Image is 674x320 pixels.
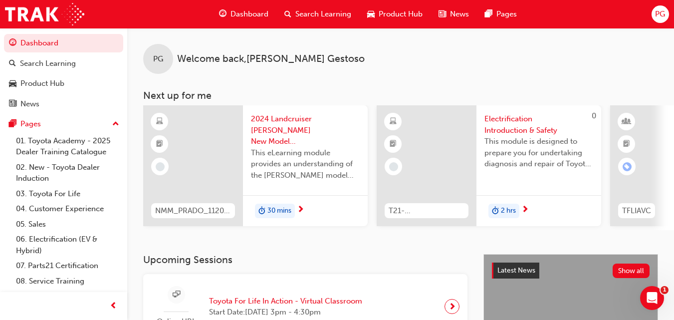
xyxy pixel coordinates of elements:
[155,205,231,217] span: NMM_PRADO_112024_MODULE_1
[9,39,16,48] span: guage-icon
[230,8,268,20] span: Dashboard
[652,5,669,23] button: PG
[5,3,84,25] img: Trak
[4,115,123,133] button: Pages
[4,54,123,73] a: Search Learning
[12,133,123,160] a: 01. Toyota Academy - 2025 Dealer Training Catalogue
[267,205,291,217] span: 30 mins
[9,79,16,88] span: car-icon
[12,160,123,186] a: 02. New - Toyota Dealer Induction
[439,8,446,20] span: news-icon
[359,4,431,24] a: car-iconProduct Hub
[211,4,276,24] a: guage-iconDashboard
[4,34,123,52] a: Dashboard
[156,115,163,128] span: learningResourceType_ELEARNING-icon
[12,232,123,258] a: 06. Electrification (EV & Hybrid)
[389,162,398,171] span: learningRecordVerb_NONE-icon
[20,58,76,69] div: Search Learning
[219,8,226,20] span: guage-icon
[12,186,123,202] a: 03. Toyota For Life
[12,217,123,232] a: 05. Sales
[623,138,630,151] span: booktick-icon
[485,8,492,20] span: pages-icon
[661,286,669,294] span: 1
[655,8,665,20] span: PG
[112,118,119,131] span: up-icon
[4,95,123,113] a: News
[127,90,674,101] h3: Next up for me
[379,8,423,20] span: Product Hub
[209,296,362,307] span: Toyota For Life In Action - Virtual Classroom
[258,205,265,218] span: duration-icon
[501,205,516,217] span: 2 hrs
[4,32,123,115] button: DashboardSearch LearningProduct HubNews
[20,78,64,89] div: Product Hub
[389,205,464,217] span: T21-FOD_HVIS_PREREQ
[251,147,360,181] span: This eLearning module provides an understanding of the [PERSON_NAME] model line-up and its Katash...
[12,201,123,217] a: 04. Customer Experience
[484,113,593,136] span: Electrification Introduction & Safety
[496,8,517,20] span: Pages
[295,8,351,20] span: Search Learning
[390,115,397,128] span: learningResourceType_ELEARNING-icon
[156,138,163,151] span: booktick-icon
[173,289,180,301] span: sessionType_ONLINE_URL-icon
[9,100,16,109] span: news-icon
[497,266,535,275] span: Latest News
[390,138,397,151] span: booktick-icon
[4,74,123,93] a: Product Hub
[12,258,123,274] a: 07. Parts21 Certification
[492,205,499,218] span: duration-icon
[12,289,123,304] a: 09. Technical Training
[177,53,365,65] span: Welcome back , [PERSON_NAME] Gestoso
[613,264,650,278] button: Show all
[592,111,596,120] span: 0
[12,274,123,289] a: 08. Service Training
[450,8,469,20] span: News
[449,300,456,314] span: next-icon
[492,263,650,279] a: Latest NewsShow all
[209,307,362,318] span: Start Date: [DATE] 3pm - 4:30pm
[623,115,630,128] span: learningResourceType_INSTRUCTOR_LED-icon
[367,8,375,20] span: car-icon
[431,4,477,24] a: news-iconNews
[143,254,467,266] h3: Upcoming Sessions
[156,162,165,171] span: learningRecordVerb_NONE-icon
[20,118,41,130] div: Pages
[521,206,529,215] span: next-icon
[110,300,117,313] span: prev-icon
[284,8,291,20] span: search-icon
[622,205,651,217] span: TFLIAVC
[276,4,359,24] a: search-iconSearch Learning
[297,206,304,215] span: next-icon
[477,4,525,24] a: pages-iconPages
[623,162,632,171] span: learningRecordVerb_ENROLL-icon
[484,136,593,170] span: This module is designed to prepare you for undertaking diagnosis and repair of Toyota & Lexus Ele...
[20,98,39,110] div: News
[251,113,360,147] span: 2024 Landcruiser [PERSON_NAME] New Model Mechanisms - Model Outline 1
[9,120,16,129] span: pages-icon
[640,286,664,310] iframe: Intercom live chat
[143,105,368,226] a: NMM_PRADO_112024_MODULE_12024 Landcruiser [PERSON_NAME] New Model Mechanisms - Model Outline 1Thi...
[377,105,601,226] a: 0T21-FOD_HVIS_PREREQElectrification Introduction & SafetyThis module is designed to prepare you f...
[9,59,16,68] span: search-icon
[153,53,163,65] span: PG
